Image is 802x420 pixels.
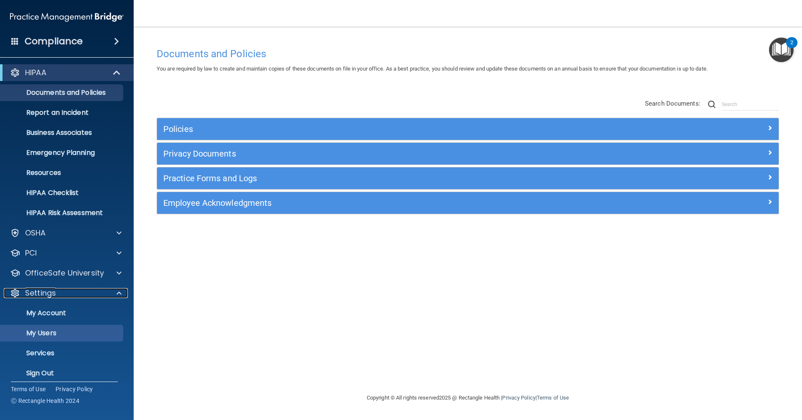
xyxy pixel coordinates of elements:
p: Documents and Policies [5,89,119,97]
img: ic-search.3b580494.png [708,101,716,108]
h5: Employee Acknowledgments [163,198,617,207]
div: 2 [790,43,793,53]
p: Report an Incident [5,109,119,117]
p: HIPAA [25,68,46,78]
a: HIPAA [10,68,121,78]
p: Emergency Planning [5,149,119,157]
a: Settings [10,288,122,298]
p: Services [5,349,119,357]
p: PCI [25,248,37,258]
h4: Compliance [25,35,83,47]
a: OSHA [10,228,122,238]
img: PMB logo [10,9,124,25]
input: Search [722,98,779,111]
div: Copyright © All rights reserved 2025 @ Rectangle Health | | [315,385,620,411]
a: OfficeSafe University [10,268,122,278]
span: You are required by law to create and maintain copies of these documents on file in your office. ... [157,66,708,72]
button: Open Resource Center, 2 new notifications [769,38,794,62]
a: Practice Forms and Logs [163,172,772,185]
h5: Policies [163,124,617,134]
h4: Documents and Policies [157,48,779,59]
p: My Account [5,309,119,317]
p: OSHA [25,228,46,238]
p: Settings [25,288,56,298]
h5: Privacy Documents [163,149,617,158]
a: PCI [10,248,122,258]
a: Terms of Use [537,395,569,401]
a: Employee Acknowledgments [163,196,772,210]
span: Ⓒ Rectangle Health 2024 [11,397,79,405]
p: My Users [5,329,119,337]
a: Privacy Policy [56,385,93,393]
p: OfficeSafe University [25,268,104,278]
span: Search Documents: [645,100,700,107]
p: HIPAA Risk Assessment [5,209,119,217]
a: Privacy Documents [163,147,772,160]
p: Resources [5,169,119,177]
a: Privacy Policy [502,395,535,401]
p: Business Associates [5,129,119,137]
p: Sign Out [5,369,119,377]
a: Terms of Use [11,385,46,393]
p: HIPAA Checklist [5,189,119,197]
a: Policies [163,122,772,136]
h5: Practice Forms and Logs [163,174,617,183]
